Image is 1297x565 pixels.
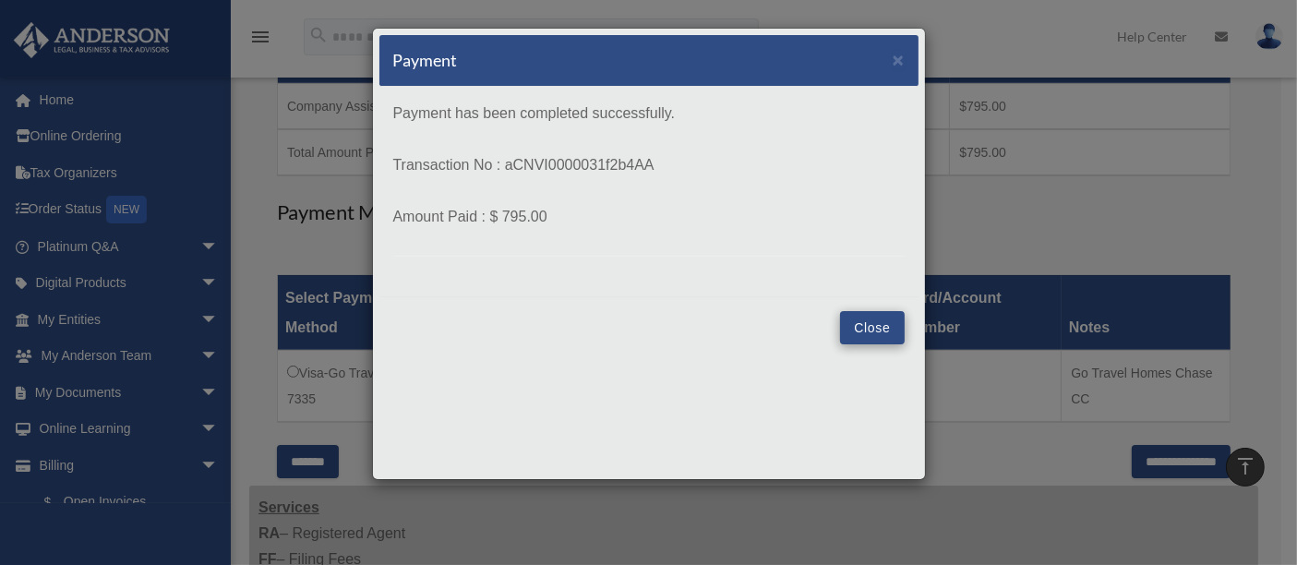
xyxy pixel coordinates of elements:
h5: Payment [393,49,458,72]
button: Close [893,50,905,69]
span: × [893,49,905,70]
p: Amount Paid : $ 795.00 [393,204,905,230]
p: Payment has been completed successfully. [393,101,905,126]
button: Close [840,311,904,344]
p: Transaction No : aCNVI0000031f2b4AA [393,152,905,178]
